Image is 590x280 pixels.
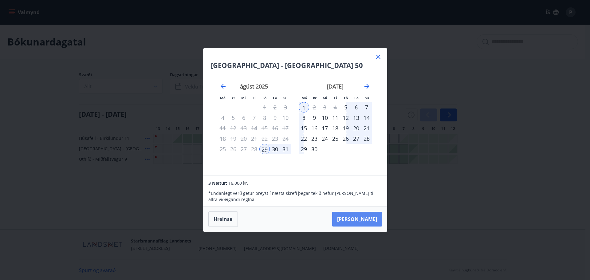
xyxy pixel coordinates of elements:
td: Selected as end date. mánudagur, 1. september 2025 [299,102,309,112]
div: Aðeins innritun í boði [259,144,270,154]
td: Choose fimmtudagur, 11. september 2025 as your check-in date. It’s available. [330,112,340,123]
td: Choose föstudagur, 26. september 2025 as your check-in date. It’s available. [340,133,351,144]
td: Choose laugardagur, 20. september 2025 as your check-in date. It’s available. [351,123,361,133]
div: 31 [280,144,291,154]
td: Choose laugardagur, 13. september 2025 as your check-in date. It’s available. [351,112,361,123]
button: [PERSON_NAME] [332,212,382,227]
div: 22 [299,133,309,144]
td: Not available. laugardagur, 9. ágúst 2025 [270,112,280,123]
div: 24 [320,133,330,144]
td: Choose föstudagur, 12. september 2025 as your check-in date. It’s available. [340,112,351,123]
td: Not available. mánudagur, 11. ágúst 2025 [218,123,228,133]
div: 27 [351,133,361,144]
small: Su [365,96,369,100]
h4: [GEOGRAPHIC_DATA] - [GEOGRAPHIC_DATA] 50 [211,61,380,70]
td: Not available. þriðjudagur, 19. ágúst 2025 [228,133,238,144]
td: Choose mánudagur, 29. september 2025 as your check-in date. It’s available. [299,144,309,154]
div: 9 [309,112,320,123]
td: Not available. mánudagur, 4. ágúst 2025 [218,112,228,123]
td: Not available. laugardagur, 23. ágúst 2025 [270,133,280,144]
div: 23 [309,133,320,144]
div: 28 [361,133,372,144]
small: La [273,96,277,100]
div: 17 [320,123,330,133]
td: Not available. þriðjudagur, 12. ágúst 2025 [228,123,238,133]
small: Fö [262,96,266,100]
small: Su [283,96,288,100]
div: 19 [340,123,351,133]
td: Not available. þriðjudagur, 26. ágúst 2025 [228,144,238,154]
td: Choose sunnudagur, 21. september 2025 as your check-in date. It’s available. [361,123,372,133]
td: Not available. miðvikudagur, 27. ágúst 2025 [238,144,249,154]
td: Choose miðvikudagur, 17. september 2025 as your check-in date. It’s available. [320,123,330,133]
div: 18 [330,123,340,133]
div: 20 [351,123,361,133]
td: Not available. sunnudagur, 17. ágúst 2025 [280,123,291,133]
td: Choose sunnudagur, 7. september 2025 as your check-in date. It’s available. [361,102,372,112]
small: Þr [313,96,317,100]
strong: [DATE] [327,83,344,90]
div: Aðeins innritun í boði [340,102,351,112]
small: Þr [231,96,235,100]
small: Má [220,96,226,100]
td: Not available. mánudagur, 18. ágúst 2025 [218,133,228,144]
td: Not available. miðvikudagur, 13. ágúst 2025 [238,123,249,133]
div: 13 [351,112,361,123]
div: 8 [299,112,309,123]
td: Choose sunnudagur, 14. september 2025 as your check-in date. It’s available. [361,112,372,123]
div: 30 [309,144,320,154]
div: 12 [340,112,351,123]
div: 26 [340,133,351,144]
div: 25 [330,133,340,144]
td: Choose laugardagur, 27. september 2025 as your check-in date. It’s available. [351,133,361,144]
td: Selected as start date. föstudagur, 29. ágúst 2025 [259,144,270,154]
small: Mi [323,96,327,100]
div: 29 [299,144,309,154]
td: Choose miðvikudagur, 24. september 2025 as your check-in date. It’s available. [320,133,330,144]
td: Choose mánudagur, 8. september 2025 as your check-in date. It’s available. [299,112,309,123]
small: Mi [241,96,246,100]
div: 14 [361,112,372,123]
div: Calendar [211,75,380,168]
td: Choose laugardagur, 6. september 2025 as your check-in date. It’s available. [351,102,361,112]
div: 11 [330,112,340,123]
div: 21 [361,123,372,133]
small: Fö [344,96,348,100]
td: Choose fimmtudagur, 18. september 2025 as your check-in date. It’s available. [330,123,340,133]
button: Hreinsa [208,211,238,227]
div: 10 [320,112,330,123]
div: Move backward to switch to the previous month. [219,83,227,90]
td: Not available. sunnudagur, 24. ágúst 2025 [280,133,291,144]
td: Not available. sunnudagur, 3. ágúst 2025 [280,102,291,112]
div: Aðeins útritun í boði [299,102,309,112]
td: Not available. þriðjudagur, 2. september 2025 [309,102,320,112]
td: Choose föstudagur, 5. september 2025 as your check-in date. It’s available. [340,102,351,112]
td: Selected. sunnudagur, 31. ágúst 2025 [280,144,291,154]
small: Fi [253,96,256,100]
td: Not available. föstudagur, 8. ágúst 2025 [259,112,270,123]
div: 7 [361,102,372,112]
td: Not available. sunnudagur, 10. ágúst 2025 [280,112,291,123]
td: Not available. miðvikudagur, 6. ágúst 2025 [238,112,249,123]
small: Fi [334,96,337,100]
span: 16.000 kr. [228,180,248,186]
td: Not available. föstudagur, 1. ágúst 2025 [259,102,270,112]
td: Not available. laugardagur, 2. ágúst 2025 [270,102,280,112]
small: Má [301,96,307,100]
td: Choose föstudagur, 19. september 2025 as your check-in date. It’s available. [340,123,351,133]
td: Choose mánudagur, 15. september 2025 as your check-in date. It’s available. [299,123,309,133]
td: Not available. miðvikudagur, 20. ágúst 2025 [238,133,249,144]
small: La [354,96,359,100]
td: Not available. þriðjudagur, 5. ágúst 2025 [228,112,238,123]
td: Choose þriðjudagur, 30. september 2025 as your check-in date. It’s available. [309,144,320,154]
td: Choose þriðjudagur, 9. september 2025 as your check-in date. It’s available. [309,112,320,123]
td: Not available. laugardagur, 16. ágúst 2025 [270,123,280,133]
p: * Endanlegt verð getur breyst í næsta skrefi þegar tekið hefur [PERSON_NAME] til allra viðeigandi... [208,190,382,203]
td: Not available. föstudagur, 15. ágúst 2025 [259,123,270,133]
div: Move forward to switch to the next month. [363,83,371,90]
td: Not available. fimmtudagur, 14. ágúst 2025 [249,123,259,133]
td: Not available. föstudagur, 22. ágúst 2025 [259,133,270,144]
td: Choose þriðjudagur, 23. september 2025 as your check-in date. It’s available. [309,133,320,144]
td: Choose fimmtudagur, 25. september 2025 as your check-in date. It’s available. [330,133,340,144]
div: 6 [351,102,361,112]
